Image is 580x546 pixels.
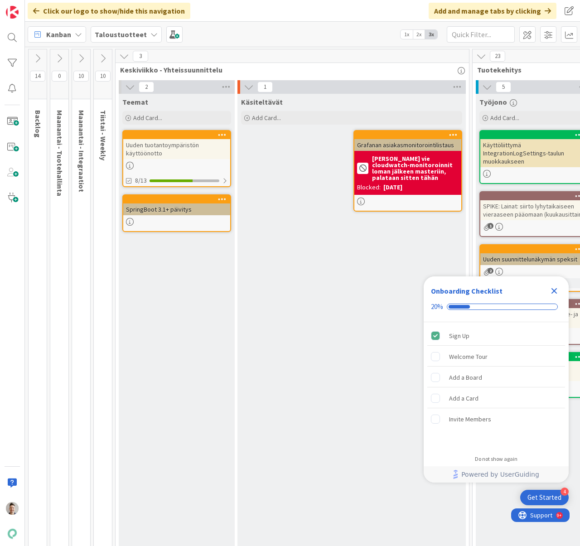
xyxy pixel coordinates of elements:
[46,29,71,40] span: Kanban
[252,114,281,122] span: Add Card...
[449,372,482,383] div: Add a Board
[241,97,283,106] span: Käsiteltävät
[133,114,162,122] span: Add Card...
[383,183,402,192] div: [DATE]
[6,6,19,19] img: Visit kanbanzone.com
[449,351,488,362] div: Welcome Tour
[77,110,86,192] span: Maanantai - Integraatiot
[479,97,507,106] span: Työjono
[490,114,519,122] span: Add Card...
[424,466,569,483] div: Footer
[449,393,478,404] div: Add a Card
[353,130,462,212] a: Grafanan asiakasmonitorointilistaus[PERSON_NAME] vie cloudwatch-monitoroinnit loman jälkeen maste...
[427,388,565,408] div: Add a Card is incomplete.
[19,1,41,12] span: Support
[357,183,381,192] div: Blocked:
[490,51,505,62] span: 23
[496,82,511,92] span: 5
[30,71,45,82] span: 14
[122,97,148,106] span: Teemat
[401,30,413,39] span: 1x
[427,326,565,346] div: Sign Up is complete.
[520,490,569,505] div: Open Get Started checklist, remaining modules: 4
[6,502,19,515] img: TN
[34,110,43,138] span: Backlog
[413,30,425,39] span: 2x
[427,347,565,367] div: Welcome Tour is incomplete.
[55,110,64,196] span: Maanantai - Tuotehallinta
[431,303,561,311] div: Checklist progress: 20%
[461,469,539,480] span: Powered by UserGuiding
[547,284,561,298] div: Close Checklist
[123,195,230,215] div: SpringBoot 3.1+ päivitys
[135,176,147,185] span: 8/13
[449,414,491,425] div: Invite Members
[73,71,89,82] span: 10
[123,131,230,159] div: Uuden tuotantoympäristön käyttöönotto
[449,330,469,341] div: Sign Up
[354,131,461,151] div: Grafanan asiakasmonitorointilistaus
[257,82,273,92] span: 1
[427,409,565,429] div: Invite Members is incomplete.
[133,51,148,62] span: 3
[447,26,515,43] input: Quick Filter...
[52,71,67,82] span: 0
[354,139,461,151] div: Grafanan asiakasmonitorointilistaus
[475,455,517,463] div: Do not show again
[425,30,437,39] span: 3x
[123,203,230,215] div: SpringBoot 3.1+ päivitys
[488,268,493,274] span: 2
[488,223,493,229] span: 1
[139,82,154,92] span: 2
[95,30,147,39] b: Taloustuotteet
[527,493,561,502] div: Get Started
[46,4,50,11] div: 9+
[429,3,556,19] div: Add and manage tabs by clicking
[95,71,111,82] span: 10
[424,322,569,449] div: Checklist items
[28,3,190,19] div: Click our logo to show/hide this navigation
[561,488,569,496] div: 4
[123,139,230,159] div: Uuden tuotantoympäristön käyttöönotto
[431,285,503,296] div: Onboarding Checklist
[120,65,458,74] span: Keskiviikko - Yhteissuunnittelu
[431,303,443,311] div: 20%
[428,466,564,483] a: Powered by UserGuiding
[122,194,231,232] a: SpringBoot 3.1+ päivitys
[99,110,108,160] span: Tiistai - Weekly
[122,130,231,187] a: Uuden tuotantoympäristön käyttöönotto8/13
[372,155,459,181] b: [PERSON_NAME] vie cloudwatch-monitoroinnit loman jälkeen masteriin, palataan sitten tähän
[6,527,19,540] img: avatar
[427,367,565,387] div: Add a Board is incomplete.
[424,276,569,483] div: Checklist Container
